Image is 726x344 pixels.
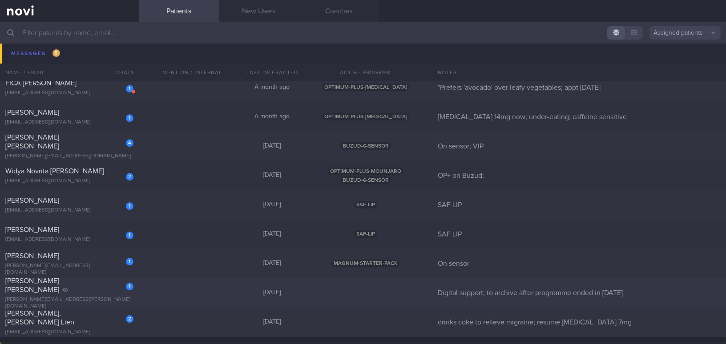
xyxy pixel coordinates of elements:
div: [DATE] [232,172,312,180]
span: [PERSON_NAME] [5,197,59,204]
div: OP+ on Buzud; [432,171,726,180]
div: 1 [126,202,133,210]
div: 1 [126,258,133,265]
div: [EMAIL_ADDRESS][DOMAIN_NAME] [5,119,133,126]
div: Digital support; to archive after progromme ended in [DATE] [432,288,726,297]
span: SAF-LIP [354,230,377,238]
span: BUZUD-6-SENSOR [340,142,391,150]
div: 1 [126,232,133,239]
div: On sensor; VIP [432,142,726,151]
div: [DATE] [232,230,312,238]
span: OPTIMUM-PLUS-[MEDICAL_DATA] [322,113,409,120]
div: [DATE] [232,289,312,297]
div: [EMAIL_ADDRESS][DOMAIN_NAME] [5,178,133,184]
div: On sensor [432,259,726,268]
span: Widya Novrita [PERSON_NAME] [5,168,104,175]
div: 2 [126,173,133,180]
div: [PERSON_NAME][EMAIL_ADDRESS][PERSON_NAME][DOMAIN_NAME] [5,296,133,310]
span: BUZUD-6-SENSOR [340,176,391,184]
div: [EMAIL_ADDRESS][DOMAIN_NAME] [5,207,133,214]
span: SAF-LIP [354,201,377,208]
div: SAF LIP [432,200,726,209]
span: OPTIMUM-PLUS-[MEDICAL_DATA] [322,84,409,91]
span: OPTIMUM-PLUS-MOUNJARO [328,168,403,175]
div: A month ago [232,113,312,121]
div: drinks coke to relieve migraine; resume [MEDICAL_DATA] 7mg [432,318,726,327]
div: [DATE] [232,260,312,268]
div: [EMAIL_ADDRESS][DOMAIN_NAME] [5,90,133,96]
span: [PERSON_NAME] [PERSON_NAME] [5,134,59,150]
div: 1 [126,283,133,290]
div: *Prefers 'avocado' over leafy vegetables; appt [DATE] [432,83,726,92]
div: [EMAIL_ADDRESS][DOMAIN_NAME] [5,236,133,243]
div: 1 [126,85,133,92]
div: 2 [126,315,133,323]
div: [MEDICAL_DATA] 14mg now; under-eating; caffeine sensitive [432,112,726,121]
span: [PERSON_NAME] [5,226,59,233]
span: [PERSON_NAME] [5,252,59,260]
span: [PERSON_NAME], [PERSON_NAME] Lien [5,310,74,326]
span: MAGNUM-STARTER-PACK [331,260,399,267]
div: [DATE] [232,318,312,326]
button: Assigned patients [649,26,721,40]
div: [DATE] [232,142,312,150]
span: [PERSON_NAME] [PERSON_NAME] [5,277,59,293]
span: [PERSON_NAME] [5,109,59,116]
div: [PERSON_NAME][EMAIL_ADDRESS][DOMAIN_NAME] [5,153,133,160]
div: SAF LIP [432,230,726,239]
span: FICA [PERSON_NAME] [5,80,77,87]
div: [EMAIL_ADDRESS][DOMAIN_NAME] [5,329,133,336]
div: A month ago [232,84,312,92]
div: [DATE] [232,201,312,209]
div: 1 [126,114,133,122]
div: [PERSON_NAME][EMAIL_ADDRESS][DOMAIN_NAME] [5,263,133,276]
div: 4 [126,139,133,147]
